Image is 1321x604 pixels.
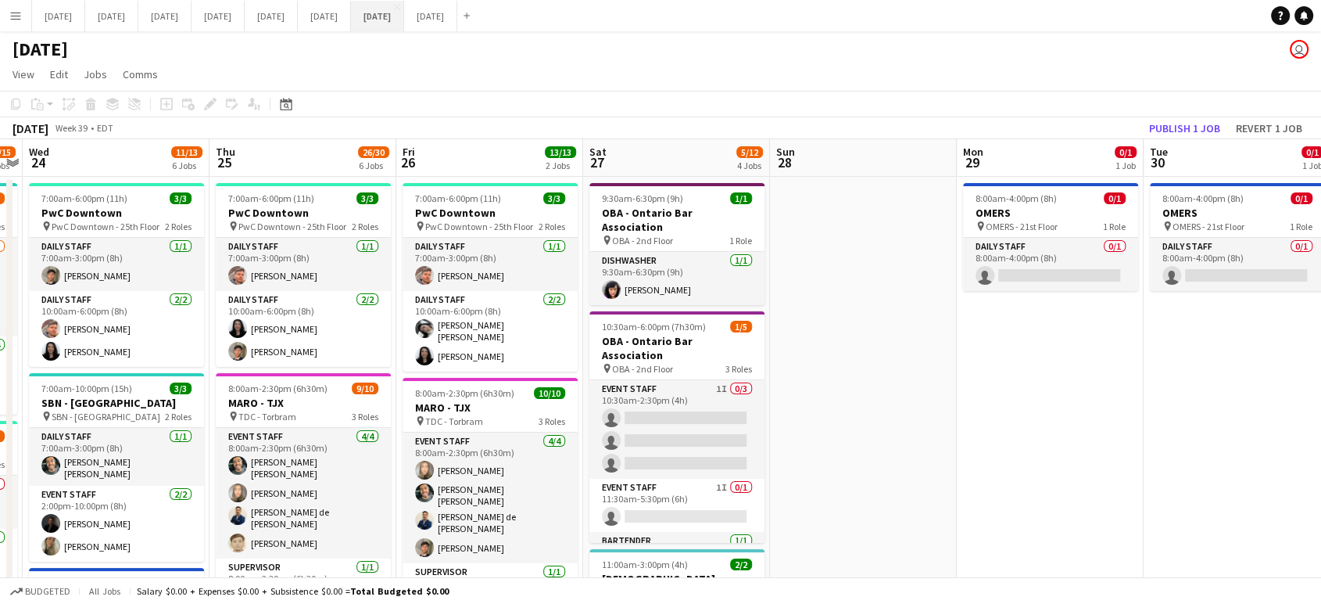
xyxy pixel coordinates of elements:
app-job-card: 7:00am-10:00pm (15h)3/3SBN - [GEOGRAPHIC_DATA] SBN - [GEOGRAPHIC_DATA]2 RolesDaily Staff1/17:00am... [29,373,204,562]
div: 7:00am-6:00pm (11h)3/3PwC Downtown PwC Downtown - 25th Floor2 RolesDaily Staff1/17:00am-3:00pm (8... [216,183,391,367]
div: 6 Jobs [172,160,202,171]
span: 7:00am-10:00pm (15h) [41,383,132,394]
span: 2/2 [730,559,752,570]
span: OBA - 2nd Floor [612,235,673,246]
h3: PwC Downtown [216,206,391,220]
h1: [DATE] [13,38,68,61]
span: 0/1 [1104,192,1126,204]
app-card-role: Daily Staff1/17:00am-3:00pm (8h)[PERSON_NAME] [PERSON_NAME] [29,428,204,486]
span: OMERS - 21st Floor [1172,221,1244,232]
a: Edit [44,64,74,84]
span: 3/3 [170,383,192,394]
button: [DATE] [404,1,457,31]
span: 9/10 [352,383,378,394]
h3: MARO - TJX [403,401,578,415]
span: 5/12 [736,146,763,158]
button: [DATE] [32,1,85,31]
span: Budgeted [25,586,70,597]
button: [DATE] [85,1,138,31]
app-job-card: 7:00am-6:00pm (11h)3/3PwC Downtown PwC Downtown - 25th Floor2 RolesDaily Staff1/17:00am-3:00pm (8... [403,183,578,372]
app-card-role: Daily Staff0/18:00am-4:00pm (8h) [963,238,1138,291]
h3: [DEMOGRAPHIC_DATA] [589,572,764,586]
span: 28 [774,153,795,171]
app-card-role: Event Staff2/22:00pm-10:00pm (8h)[PERSON_NAME][PERSON_NAME] [29,486,204,562]
button: Budgeted [8,583,73,600]
span: 3/3 [356,192,378,204]
span: 2 Roles [539,221,565,232]
app-job-card: 9:30am-6:30pm (9h)1/1OBA - Ontario Bar Association OBA - 2nd Floor1 RoleDishwasher1/19:30am-6:30p... [589,183,764,305]
button: [DATE] [245,1,298,31]
span: Wed [29,145,49,159]
button: Publish 1 job [1143,118,1226,138]
span: TDC - Torbram [238,411,296,422]
span: 0/1 [1291,192,1312,204]
span: 11/13 [171,146,202,158]
span: 3 Roles [352,411,378,422]
h3: OBA - Ontario Bar Association [589,334,764,362]
app-job-card: 8:00am-4:00pm (8h)0/1OMERS OMERS - 21st Floor1 RoleDaily Staff0/18:00am-4:00pm (8h) [963,183,1138,291]
span: SBN - [GEOGRAPHIC_DATA] [52,411,160,422]
span: Total Budgeted $0.00 [350,585,449,597]
span: PwC Downtown - 25th Floor [52,221,159,232]
span: TDC - Torbram [425,415,483,427]
span: 13/13 [545,146,576,158]
app-card-role: Daily Staff2/210:00am-6:00pm (8h)[PERSON_NAME][PERSON_NAME] [216,291,391,367]
app-card-role: Event Staff4/48:00am-2:30pm (6h30m)[PERSON_NAME][PERSON_NAME] [PERSON_NAME][PERSON_NAME] de [PERS... [403,433,578,563]
button: [DATE] [192,1,245,31]
h3: PwC Downtown [403,206,578,220]
span: 24 [27,153,49,171]
app-job-card: 7:00am-6:00pm (11h)3/3PwC Downtown PwC Downtown - 25th Floor2 RolesDaily Staff1/17:00am-3:00pm (8... [29,183,204,367]
span: 3 Roles [725,363,752,375]
a: Jobs [77,64,113,84]
span: OBA - 2nd Floor [612,363,673,375]
span: 3/3 [543,192,565,204]
h3: OBA - Ontario Bar Association [589,206,764,234]
span: 7:00am-6:00pm (11h) [415,192,501,204]
a: View [6,64,41,84]
span: 2 Roles [352,221,378,232]
app-card-role: Bartender1/1 [589,532,764,585]
span: 29 [961,153,983,171]
span: 10:30am-6:00pm (7h30m) [602,321,706,333]
app-card-role: Dishwasher1/19:30am-6:30pm (9h)[PERSON_NAME] [589,252,764,305]
span: Sun [776,145,795,159]
span: 7:00am-6:00pm (11h) [41,192,127,204]
div: Salary $0.00 + Expenses $0.00 + Subsistence $0.00 = [137,585,449,597]
span: View [13,67,34,81]
span: 1/1 [730,192,752,204]
span: Edit [50,67,68,81]
span: Week 39 [52,122,91,134]
app-card-role: Daily Staff1/17:00am-3:00pm (8h)[PERSON_NAME] [29,238,204,291]
span: 26/30 [358,146,389,158]
button: [DATE] [351,1,404,31]
span: 2 Roles [165,411,192,422]
button: [DATE] [138,1,192,31]
span: 3/3 [170,192,192,204]
span: 1 Role [1290,221,1312,232]
span: OMERS - 21st Floor [986,221,1058,232]
span: 8:00am-4:00pm (8h) [1162,192,1244,204]
app-job-card: 10:30am-6:00pm (7h30m)1/5OBA - Ontario Bar Association OBA - 2nd Floor3 RolesEvent Staff1I0/310:3... [589,311,764,543]
span: PwC Downtown - 25th Floor [238,221,346,232]
span: Tue [1150,145,1168,159]
a: Comms [116,64,164,84]
span: 1/5 [730,321,752,333]
app-card-role: Daily Staff2/210:00am-6:00pm (8h)[PERSON_NAME][PERSON_NAME] [29,291,204,367]
div: [DATE] [13,120,48,136]
span: 10/10 [534,387,565,399]
app-card-role: Daily Staff2/210:00am-6:00pm (8h)[PERSON_NAME] [PERSON_NAME][PERSON_NAME] [403,291,578,372]
span: All jobs [86,585,124,597]
app-card-role: Daily Staff1/17:00am-3:00pm (8h)[PERSON_NAME] [216,238,391,291]
span: 8:00am-4:00pm (8h) [976,192,1057,204]
span: 26 [400,153,415,171]
span: 0/1 [1115,146,1137,158]
span: 1 Role [1103,221,1126,232]
app-card-role: Daily Staff1/17:00am-3:00pm (8h)[PERSON_NAME] [403,238,578,291]
span: 2 Roles [165,221,192,232]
